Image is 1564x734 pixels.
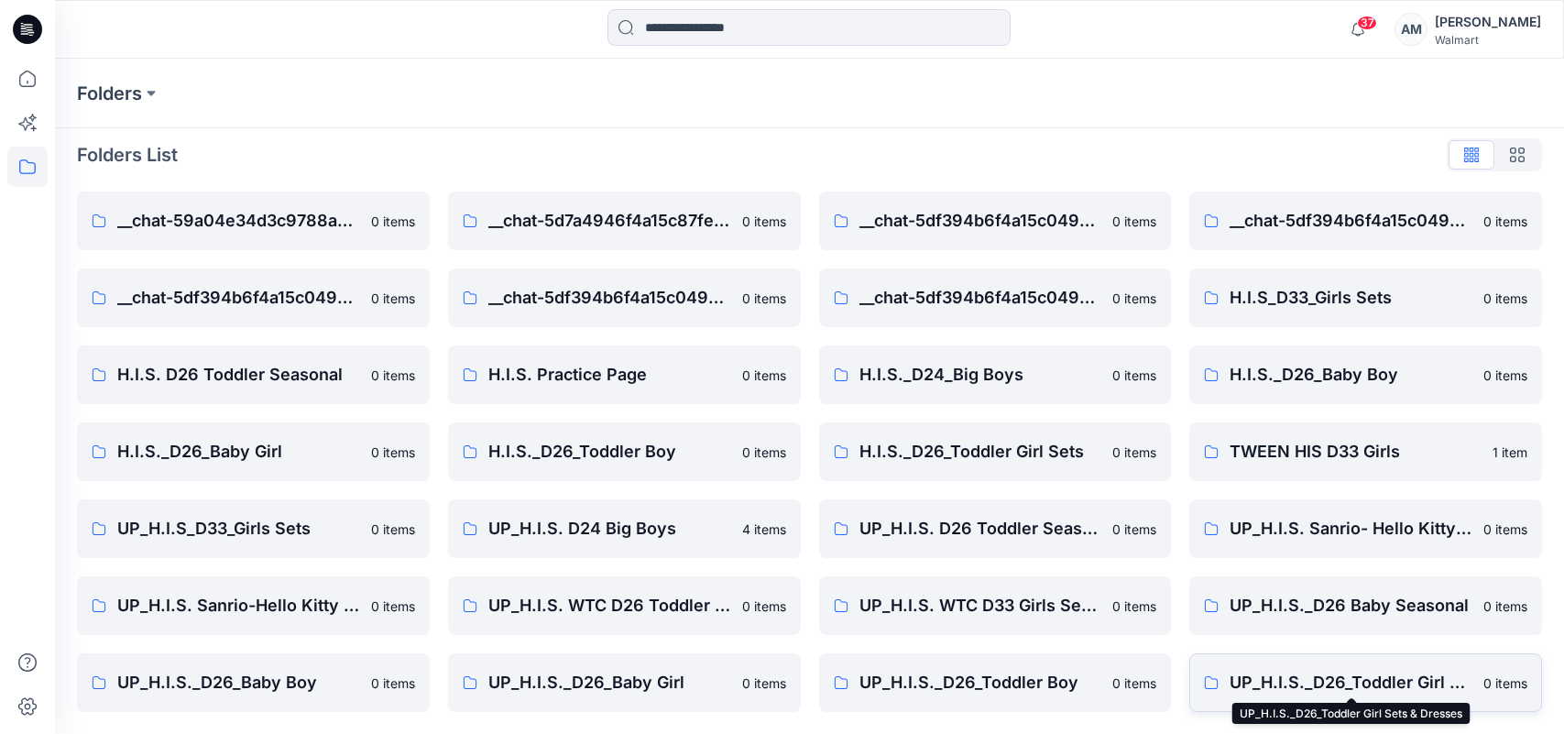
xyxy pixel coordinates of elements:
[859,439,1102,465] p: H.I.S._D26_Toddler Girl Sets
[742,520,786,539] p: 4 items
[1112,520,1156,539] p: 0 items
[117,285,360,311] p: __chat-5df394b6f4a15c049a30f1a9-5ea88608f4a15c17c164db4e
[488,208,731,234] p: __chat-5d7a4946f4a15c87fe35e50d-5df394b6f4a15c049a30f1a9
[488,362,731,388] p: H.I.S. Practice Page
[819,499,1172,558] a: UP_H.I.S. D26 Toddler Seasonal0 items
[1112,289,1156,308] p: 0 items
[1230,208,1472,234] p: __chat-5df394b6f4a15c049a30f1a9-5ea885e0f4a15c17be65c6c4
[448,422,801,481] a: H.I.S._D26_Toddler Boy0 items
[1230,516,1472,542] p: UP_H.I.S. Sanrio- Hello Kitty D33 Girls
[1435,33,1541,47] div: Walmart
[371,674,415,693] p: 0 items
[371,289,415,308] p: 0 items
[488,516,731,542] p: UP_H.I.S. D24 Big Boys
[371,366,415,385] p: 0 items
[117,593,360,619] p: UP_H.I.S. Sanrio-Hello Kitty D26 Toddler Girls
[488,670,731,696] p: UP_H.I.S._D26_Baby Girl
[1189,192,1542,250] a: __chat-5df394b6f4a15c049a30f1a9-5ea885e0f4a15c17be65c6c40 items
[488,439,731,465] p: H.I.S._D26_Toddler Boy
[77,81,142,106] a: Folders
[371,212,415,231] p: 0 items
[742,597,786,616] p: 0 items
[1189,345,1542,404] a: H.I.S._D26_Baby Boy0 items
[1483,597,1527,616] p: 0 items
[371,520,415,539] p: 0 items
[77,345,430,404] a: H.I.S. D26 Toddler Seasonal0 items
[819,192,1172,250] a: __chat-5df394b6f4a15c049a30f1a9-5ea88596f4a15c17be65c6b80 items
[448,268,801,327] a: __chat-5df394b6f4a15c049a30f1a9-5fc80c83f4a15c77ea02bd140 items
[488,593,731,619] p: UP_H.I.S. WTC D26 Toddler Seasonal
[77,192,430,250] a: __chat-59a04e34d3c9788a960db54d-5df394b6f4a15c049a30f1a90 items
[1112,674,1156,693] p: 0 items
[859,208,1102,234] p: __chat-5df394b6f4a15c049a30f1a9-5ea88596f4a15c17be65c6b8
[1483,366,1527,385] p: 0 items
[371,597,415,616] p: 0 items
[819,268,1172,327] a: __chat-5df394b6f4a15c049a30f1a9-5fe20283f4a15cd81e6911540 items
[819,422,1172,481] a: H.I.S._D26_Toddler Girl Sets0 items
[1483,212,1527,231] p: 0 items
[1493,443,1527,462] p: 1 item
[1230,593,1472,619] p: UP_H.I.S._D26 Baby Seasonal
[859,285,1102,311] p: __chat-5df394b6f4a15c049a30f1a9-5fe20283f4a15cd81e691154
[77,422,430,481] a: H.I.S._D26_Baby Girl0 items
[117,208,360,234] p: __chat-59a04e34d3c9788a960db54d-5df394b6f4a15c049a30f1a9
[77,268,430,327] a: __chat-5df394b6f4a15c049a30f1a9-5ea88608f4a15c17c164db4e0 items
[77,576,430,635] a: UP_H.I.S. Sanrio-Hello Kitty D26 Toddler Girls0 items
[742,674,786,693] p: 0 items
[1189,422,1542,481] a: TWEEN HIS D33 Girls1 item
[1483,520,1527,539] p: 0 items
[117,362,360,388] p: H.I.S. D26 Toddler Seasonal
[371,443,415,462] p: 0 items
[1394,13,1427,46] div: AM
[1230,285,1472,311] p: H.I.S_D33_Girls Sets
[742,443,786,462] p: 0 items
[77,499,430,558] a: UP_H.I.S_D33_Girls Sets0 items
[742,289,786,308] p: 0 items
[448,499,801,558] a: UP_H.I.S. D24 Big Boys4 items
[1435,11,1541,33] div: [PERSON_NAME]
[1483,289,1527,308] p: 0 items
[448,192,801,250] a: __chat-5d7a4946f4a15c87fe35e50d-5df394b6f4a15c049a30f1a90 items
[117,439,360,465] p: H.I.S._D26_Baby Girl
[819,345,1172,404] a: H.I.S._D24_Big Boys0 items
[1112,597,1156,616] p: 0 items
[1189,576,1542,635] a: UP_H.I.S._D26 Baby Seasonal0 items
[1189,268,1542,327] a: H.I.S_D33_Girls Sets0 items
[1230,670,1472,696] p: UP_H.I.S._D26_Toddler Girl Sets & Dresses
[448,576,801,635] a: UP_H.I.S. WTC D26 Toddler Seasonal0 items
[1112,443,1156,462] p: 0 items
[77,653,430,712] a: UP_H.I.S._D26_Baby Boy0 items
[859,516,1102,542] p: UP_H.I.S. D26 Toddler Seasonal
[742,212,786,231] p: 0 items
[1112,212,1156,231] p: 0 items
[117,516,360,542] p: UP_H.I.S_D33_Girls Sets
[1357,16,1377,30] span: 37
[819,576,1172,635] a: UP_H.I.S. WTC D33 Girls Seasonal0 items
[1189,653,1542,712] a: UP_H.I.S._D26_Toddler Girl Sets & Dresses0 items
[859,670,1102,696] p: UP_H.I.S._D26_Toddler Boy
[859,593,1102,619] p: UP_H.I.S. WTC D33 Girls Seasonal
[1230,439,1482,465] p: TWEEN HIS D33 Girls
[117,670,360,696] p: UP_H.I.S._D26_Baby Boy
[488,285,731,311] p: __chat-5df394b6f4a15c049a30f1a9-5fc80c83f4a15c77ea02bd14
[448,653,801,712] a: UP_H.I.S._D26_Baby Girl0 items
[859,362,1102,388] p: H.I.S._D24_Big Boys
[448,345,801,404] a: H.I.S. Practice Page0 items
[819,653,1172,712] a: UP_H.I.S._D26_Toddler Boy0 items
[1483,674,1527,693] p: 0 items
[1112,366,1156,385] p: 0 items
[77,141,178,169] p: Folders List
[1189,499,1542,558] a: UP_H.I.S. Sanrio- Hello Kitty D33 Girls0 items
[742,366,786,385] p: 0 items
[1230,362,1472,388] p: H.I.S._D26_Baby Boy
